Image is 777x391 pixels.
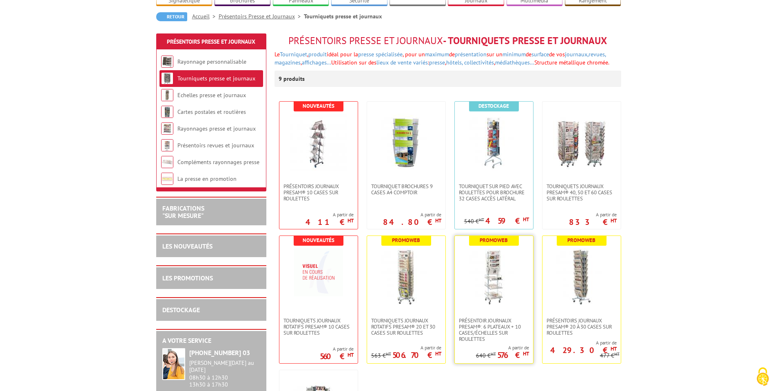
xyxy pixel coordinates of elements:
[162,242,213,250] a: LES NOUVEAUTÉS
[279,71,309,87] p: 9 produits
[303,102,334,109] b: Nouveautés
[753,367,773,387] img: Cookies (fenêtre modale)
[294,248,343,296] img: Pas de visuel
[279,318,358,336] a: Tourniquets journaux rotatifs Presam® 10 cases sur roulettes
[161,106,173,118] img: Cartes postales et routières
[523,216,529,223] sup: HT
[358,51,403,58] a: presse spécialisée
[161,72,173,84] img: Tourniquets presse et journaux
[288,34,443,47] span: Présentoirs Presse et Journaux
[497,353,529,358] p: 576 €
[167,38,255,45] a: Présentoirs Presse et Journaux
[478,102,509,109] b: Destockage
[465,248,522,305] img: Présentoir journaux Presam®: 6 plateaux + 10 cases/échelles sur roulettes
[161,139,173,151] img: Présentoirs revues et journaux
[435,217,441,224] sup: HT
[614,351,620,357] sup: HT
[189,349,250,357] strong: [PHONE_NUMBER] 03
[425,51,449,58] a: maximum
[748,363,777,391] button: Cookies (fenêtre modale)
[479,217,484,222] sup: HT
[320,346,354,352] span: A partir de
[274,59,301,66] a: magazines
[162,306,200,314] a: DESTOCKAGE
[274,51,606,66] span: ,
[495,59,534,66] span: médiathèques…
[569,220,617,224] p: 833 €
[371,344,441,351] span: A partir de
[307,51,403,58] span: , idéal pour la
[553,248,610,305] img: Présentoirs journaux Presam® 20 à 30 cases sur roulettes
[403,51,408,58] span: , p
[429,59,445,66] span: presse
[455,51,487,58] a: présentation
[331,59,609,66] font: Utilisation sur des
[392,237,420,244] b: Promoweb
[547,318,617,336] span: Présentoirs journaux Presam® 20 à 30 cases sur roulettes
[162,337,260,344] h2: A votre service
[283,183,354,202] span: Présentoirs journaux Presam® 10 cases sur roulettes
[494,59,609,66] font: ,
[383,211,441,218] span: A partir de
[274,51,609,66] font: our un
[274,36,621,46] h1: - Tourniquets presse et journaux
[371,353,391,359] p: 563 €
[523,350,529,357] sup: HT
[161,156,173,168] img: Compléments rayonnages presse
[161,56,173,68] img: Rayonnage personnalisable
[305,220,354,224] p: 411 €
[161,173,173,185] img: La presse en promotion
[565,51,589,58] a: journaux,
[280,51,307,58] a: Tourniquet
[177,158,259,166] a: Compléments rayonnages presse
[303,237,334,244] b: Nouveautés
[189,360,260,373] div: [PERSON_NAME][DATE] au [DATE]
[589,51,606,58] a: revues,
[367,183,445,195] a: Tourniquet brochures 9 cases A4 comptoir
[371,318,441,336] span: Tourniquets journaux rotatifs Presam® 20 et 30 cases sur roulettes
[189,360,260,388] div: 08h30 à 12h30 13h30 à 17h30
[611,345,617,352] sup: HT
[476,344,529,351] span: A partir de
[455,318,533,342] a: Présentoir journaux Presam®: 6 plateaux + 10 cases/échelles sur roulettes
[279,183,358,202] a: Présentoirs journaux Presam® 10 cases sur roulettes
[542,183,621,202] a: Tourniquets journaux Presam® 40, 50 et 60 cases sur roulettes
[177,175,237,182] a: La presse en promotion
[383,220,441,224] p: 84.80 €
[542,340,617,346] span: A partir de
[161,89,173,101] img: Echelles presse et journaux
[305,211,354,218] span: A partir de
[459,183,529,202] span: Tourniquet sur pied avec roulettes pour brochure 32 cases accès latéral
[485,218,529,223] p: 459 €
[162,348,185,380] img: widget-service.jpg
[348,217,354,224] sup: HT
[302,59,331,66] a: affichages...
[446,59,463,66] a: hôtels,
[274,51,609,66] font: sur un
[445,59,609,66] font: ,
[376,59,428,66] a: lieux de vente variés
[386,351,391,357] sup: HT
[161,122,173,135] img: Rayonnages presse et journaux
[320,354,354,359] p: 560 €
[274,51,609,66] font: de vos
[392,353,441,358] p: 506.70 €
[192,13,219,20] a: Accueil
[348,351,354,358] sup: HT
[274,51,609,66] font: de
[464,59,494,66] a: collectivités
[531,51,549,58] a: surface
[177,58,246,65] a: Rayonnage personnalisable
[569,211,617,218] span: A partir de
